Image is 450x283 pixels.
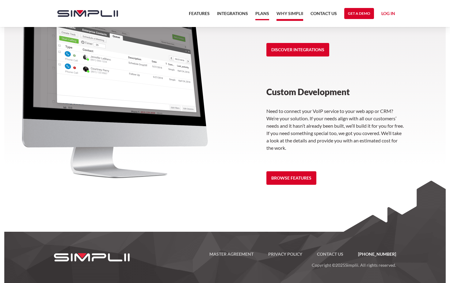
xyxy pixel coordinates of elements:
[266,87,404,96] h3: Custom Development
[310,250,351,258] a: Contact US
[344,8,374,19] a: Get a Demo
[255,10,269,20] a: Plans
[217,10,248,21] a: Integrations
[335,262,345,268] span: 2025
[141,258,396,269] p: Copyright © Simplii. All rights reserved.
[351,250,396,258] a: [PHONE_NUMBER]
[276,10,303,21] a: Why Simplii
[189,10,210,21] a: Features
[266,43,329,56] a: Discover Integrations
[311,10,337,21] a: Contact US
[202,250,261,258] a: Master Agreement
[266,107,404,152] p: Need to connect your VoIP service to your web app or CRM? We’re your solution. If your needs alig...
[266,171,316,185] a: Browse Features
[57,10,118,17] img: Simplii
[381,10,395,19] a: Log in
[261,250,310,258] a: Privacy Policy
